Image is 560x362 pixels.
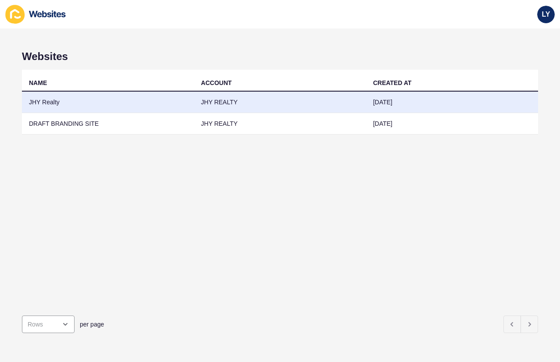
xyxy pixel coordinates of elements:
td: JHY Realty [22,92,194,113]
div: CREATED AT [373,78,412,87]
td: JHY REALTY [194,113,366,135]
td: [DATE] [366,92,538,113]
h1: Websites [22,50,538,63]
span: per page [80,320,104,329]
div: ACCOUNT [201,78,232,87]
div: NAME [29,78,47,87]
td: JHY REALTY [194,92,366,113]
span: LY [542,10,550,19]
td: DRAFT BRANDING SITE [22,113,194,135]
div: open menu [22,316,75,333]
td: [DATE] [366,113,538,135]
